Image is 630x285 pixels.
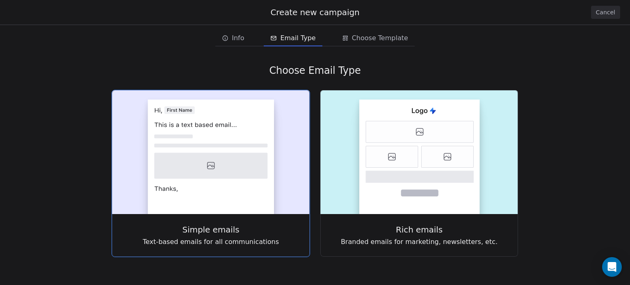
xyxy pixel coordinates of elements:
[112,64,518,77] div: Choose Email Type
[10,7,620,18] div: Create new campaign
[143,237,279,247] span: Text-based emails for all communications
[215,30,415,46] div: email creation steps
[352,33,408,43] span: Choose Template
[341,237,498,247] span: Branded emails for marketing, newsletters, etc.
[591,6,620,19] button: Cancel
[396,224,443,235] span: Rich emails
[280,33,315,43] span: Email Type
[232,33,244,43] span: Info
[183,224,240,235] span: Simple emails
[602,257,622,277] div: Open Intercom Messenger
